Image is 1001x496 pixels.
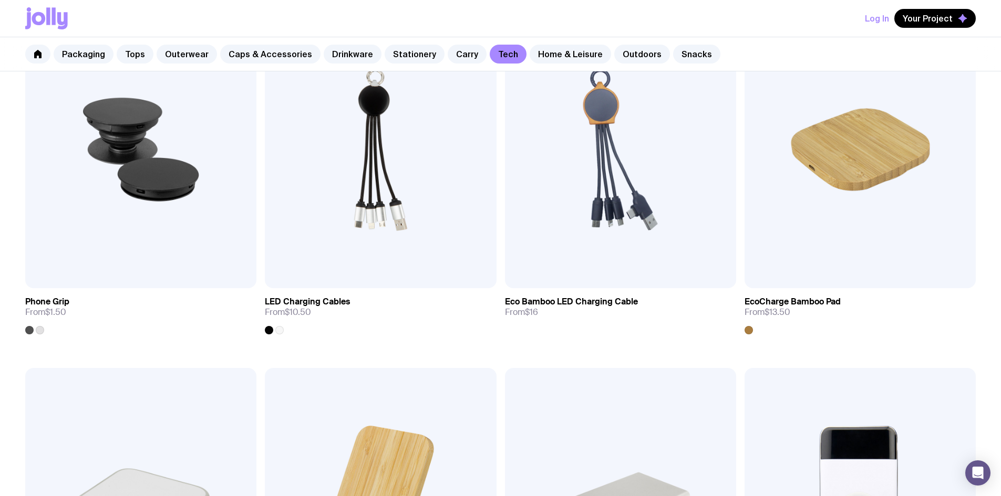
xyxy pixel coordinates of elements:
[865,9,889,28] button: Log In
[285,307,311,318] span: $10.50
[265,288,496,334] a: LED Charging CablesFrom$10.50
[505,297,638,307] h3: Eco Bamboo LED Charging Cable
[765,307,790,318] span: $13.50
[530,45,611,64] a: Home & Leisure
[745,288,976,334] a: EcoCharge Bamboo PadFrom$13.50
[745,307,790,318] span: From
[614,45,670,64] a: Outdoors
[265,307,311,318] span: From
[385,45,445,64] a: Stationery
[505,307,538,318] span: From
[525,307,538,318] span: $16
[25,307,66,318] span: From
[965,460,990,486] div: Open Intercom Messenger
[265,297,350,307] h3: LED Charging Cables
[673,45,720,64] a: Snacks
[54,45,113,64] a: Packaging
[45,307,66,318] span: $1.50
[745,297,841,307] h3: EcoCharge Bamboo Pad
[490,45,527,64] a: Tech
[324,45,381,64] a: Drinkware
[220,45,321,64] a: Caps & Accessories
[157,45,217,64] a: Outerwear
[894,9,976,28] button: Your Project
[448,45,487,64] a: Carry
[25,297,69,307] h3: Phone Grip
[25,288,256,334] a: Phone GripFrom$1.50
[903,13,953,24] span: Your Project
[505,288,736,326] a: Eco Bamboo LED Charging CableFrom$16
[117,45,153,64] a: Tops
